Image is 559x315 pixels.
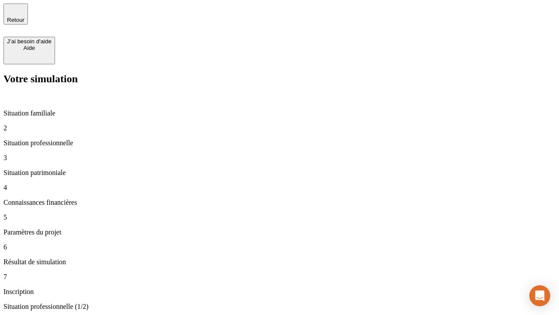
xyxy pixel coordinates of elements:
p: 7 [3,273,556,281]
div: Open Intercom Messenger [529,285,550,306]
h2: Votre simulation [3,73,556,85]
div: J’ai besoin d'aide [7,38,52,45]
p: 3 [3,154,556,162]
p: Résultat de simulation [3,258,556,266]
p: Situation professionnelle [3,139,556,147]
p: Situation patrimoniale [3,169,556,177]
span: Retour [7,17,24,23]
p: Connaissances financières [3,199,556,206]
p: 5 [3,213,556,221]
button: Retour [3,3,28,24]
p: 2 [3,124,556,132]
p: 6 [3,243,556,251]
p: 4 [3,184,556,192]
p: Situation familiale [3,109,556,117]
button: J’ai besoin d'aideAide [3,37,55,64]
p: Situation professionnelle (1/2) [3,303,556,311]
div: Aide [7,45,52,51]
p: Paramètres du projet [3,228,556,236]
p: Inscription [3,288,556,296]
